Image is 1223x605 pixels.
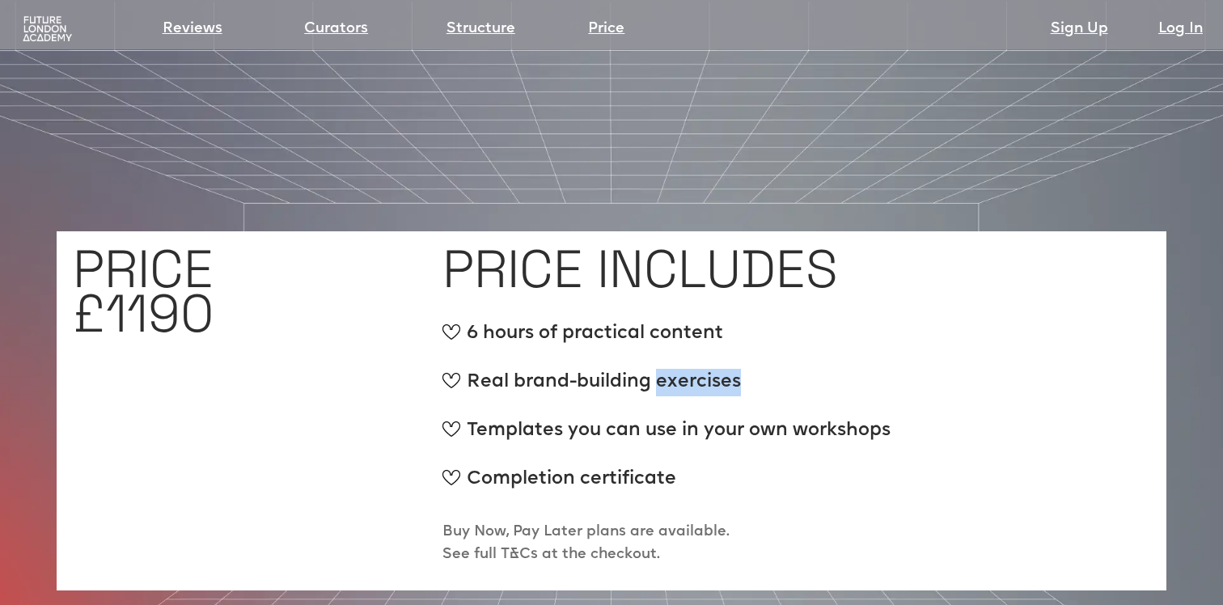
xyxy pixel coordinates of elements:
a: Curators [304,18,368,40]
div: 6 hours of practical content [442,320,891,361]
h1: PRICE INCLUDES [442,247,838,291]
a: Structure [446,18,515,40]
a: Log In [1158,18,1203,40]
div: Real brand-building exercises [442,369,891,409]
a: Sign Up [1051,18,1108,40]
a: Reviews [163,18,222,40]
div: Templates you can use in your own workshops [442,417,891,458]
div: Completion certificate [442,466,891,506]
p: Buy Now, Pay Later plans are available. See full T&Cs at the checkout. [442,521,730,566]
a: Price [588,18,624,40]
h1: PRICE £1190 [73,247,214,336]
